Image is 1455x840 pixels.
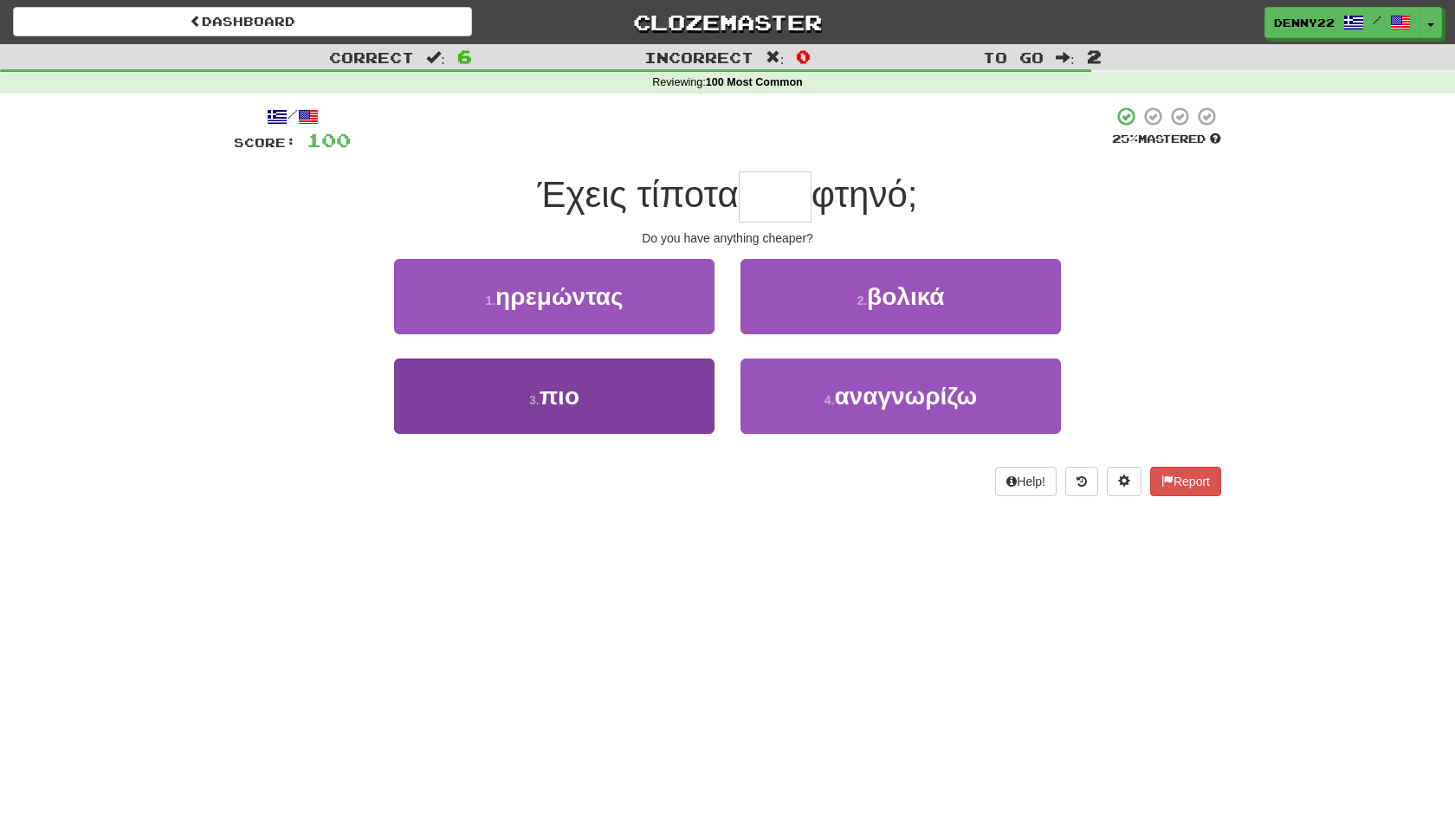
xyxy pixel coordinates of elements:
[1373,14,1381,26] span: /
[812,174,918,215] span: φτηνό;
[529,393,540,407] small: 3 .
[1065,467,1098,496] button: Round history (alt+y)
[995,467,1057,496] button: Help!
[867,283,944,310] span: βολικά
[1087,46,1102,67] span: 2
[329,48,414,66] span: Correct
[824,393,835,407] small: 4 .
[740,359,1061,434] button: 4.αναγνωρίζω
[1112,132,1138,145] span: 25 %
[834,383,977,410] span: αναγνωρίζω
[234,106,351,127] div: /
[796,46,811,67] span: 0
[485,294,495,307] small: 1 .
[857,294,867,307] small: 2 .
[740,259,1061,334] button: 2.βολικά
[234,135,296,150] span: Score:
[307,129,351,151] span: 100
[644,48,753,66] span: Incorrect
[13,7,472,36] a: Dashboard
[495,283,624,310] span: ηρεμώντας
[426,50,445,65] span: :
[457,46,472,67] span: 6
[234,229,1221,247] div: Do you have anything cheaper?
[983,48,1044,66] span: To go
[540,383,579,410] span: πιο
[1150,467,1221,496] button: Report
[394,359,715,434] button: 3.πιο
[1112,132,1221,147] div: Mastered
[1056,50,1075,65] span: :
[1264,7,1420,38] a: Denny22 /
[706,76,803,88] strong: 100 Most Common
[394,259,715,334] button: 1.ηρεμώντας
[1274,15,1335,30] span: Denny22
[538,174,739,215] span: Έχεις τίποτα
[766,50,785,65] span: :
[498,7,957,37] a: Clozemaster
